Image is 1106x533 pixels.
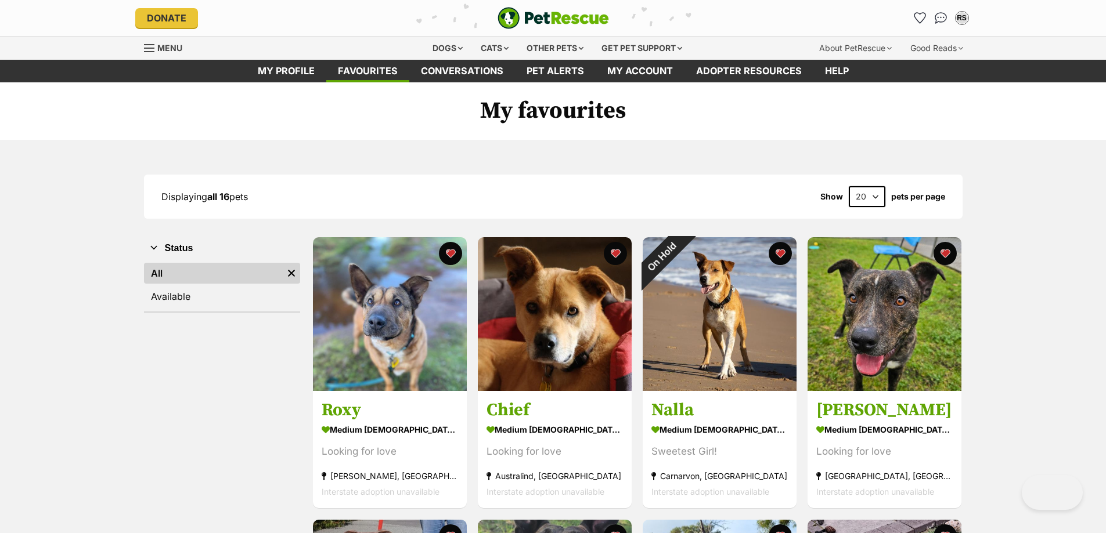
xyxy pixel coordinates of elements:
a: Donate [135,8,198,28]
div: RS [956,12,968,24]
div: Looking for love [487,444,623,460]
a: On Hold [643,382,797,393]
img: Chief [478,237,632,391]
a: Nalla medium [DEMOGRAPHIC_DATA] Dog Sweetest Girl! Carnarvon, [GEOGRAPHIC_DATA] Interstate adopti... [643,391,797,509]
ul: Account quick links [911,9,971,27]
img: Arlo [808,237,961,391]
a: Pet alerts [515,60,596,82]
div: Australind, [GEOGRAPHIC_DATA] [487,469,623,484]
img: Roxy [313,237,467,391]
label: pets per page [891,192,945,201]
h3: [PERSON_NAME] [816,400,953,422]
div: Status [144,260,300,311]
a: Roxy medium [DEMOGRAPHIC_DATA] Dog Looking for love [PERSON_NAME], [GEOGRAPHIC_DATA] Interstate a... [313,391,467,509]
div: medium [DEMOGRAPHIC_DATA] Dog [322,422,458,438]
button: My account [953,9,971,27]
button: Status [144,241,300,256]
span: Interstate adoption unavailable [816,487,934,497]
a: All [144,263,283,284]
div: medium [DEMOGRAPHIC_DATA] Dog [651,422,788,438]
span: Show [820,192,843,201]
a: Conversations [932,9,950,27]
a: My profile [246,60,326,82]
button: favourite [769,242,792,265]
div: Sweetest Girl! [651,444,788,460]
a: [PERSON_NAME] medium [DEMOGRAPHIC_DATA] Dog Looking for love [GEOGRAPHIC_DATA], [GEOGRAPHIC_DATA]... [808,391,961,509]
div: [PERSON_NAME], [GEOGRAPHIC_DATA] [322,469,458,484]
div: Cats [473,37,517,60]
a: PetRescue [498,7,609,29]
iframe: Help Scout Beacon - Open [1022,475,1083,510]
div: Get pet support [593,37,690,60]
a: My account [596,60,685,82]
a: Favourites [911,9,930,27]
button: favourite [439,242,462,265]
div: medium [DEMOGRAPHIC_DATA] Dog [816,422,953,438]
span: Menu [157,43,182,53]
a: conversations [409,60,515,82]
strong: all 16 [207,191,229,202]
img: logo-e224e6f780fb5917bec1dbf3a21bbac754714ae5b6737aabdf751b685950b380.svg [498,7,609,29]
div: About PetRescue [811,37,900,60]
div: Looking for love [816,444,953,460]
img: Nalla [643,237,797,391]
div: On Hold [628,222,696,291]
span: Interstate adoption unavailable [322,487,439,497]
div: Good Reads [902,37,971,60]
h3: Chief [487,400,623,422]
div: medium [DEMOGRAPHIC_DATA] Dog [487,422,623,438]
button: favourite [934,242,957,265]
a: Help [813,60,860,82]
a: Remove filter [283,263,300,284]
div: Other pets [518,37,592,60]
div: Looking for love [322,444,458,460]
span: Displaying pets [161,191,248,202]
img: chat-41dd97257d64d25036548639549fe6c8038ab92f7586957e7f3b1b290dea8141.svg [935,12,947,24]
div: [GEOGRAPHIC_DATA], [GEOGRAPHIC_DATA] [816,469,953,484]
button: favourite [604,242,627,265]
a: Chief medium [DEMOGRAPHIC_DATA] Dog Looking for love Australind, [GEOGRAPHIC_DATA] Interstate ado... [478,391,632,509]
div: Carnarvon, [GEOGRAPHIC_DATA] [651,469,788,484]
a: Favourites [326,60,409,82]
a: Menu [144,37,190,57]
h3: Roxy [322,400,458,422]
div: Dogs [424,37,471,60]
a: Available [144,286,300,307]
h3: Nalla [651,400,788,422]
span: Interstate adoption unavailable [487,487,604,497]
a: Adopter resources [685,60,813,82]
span: Interstate adoption unavailable [651,487,769,497]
